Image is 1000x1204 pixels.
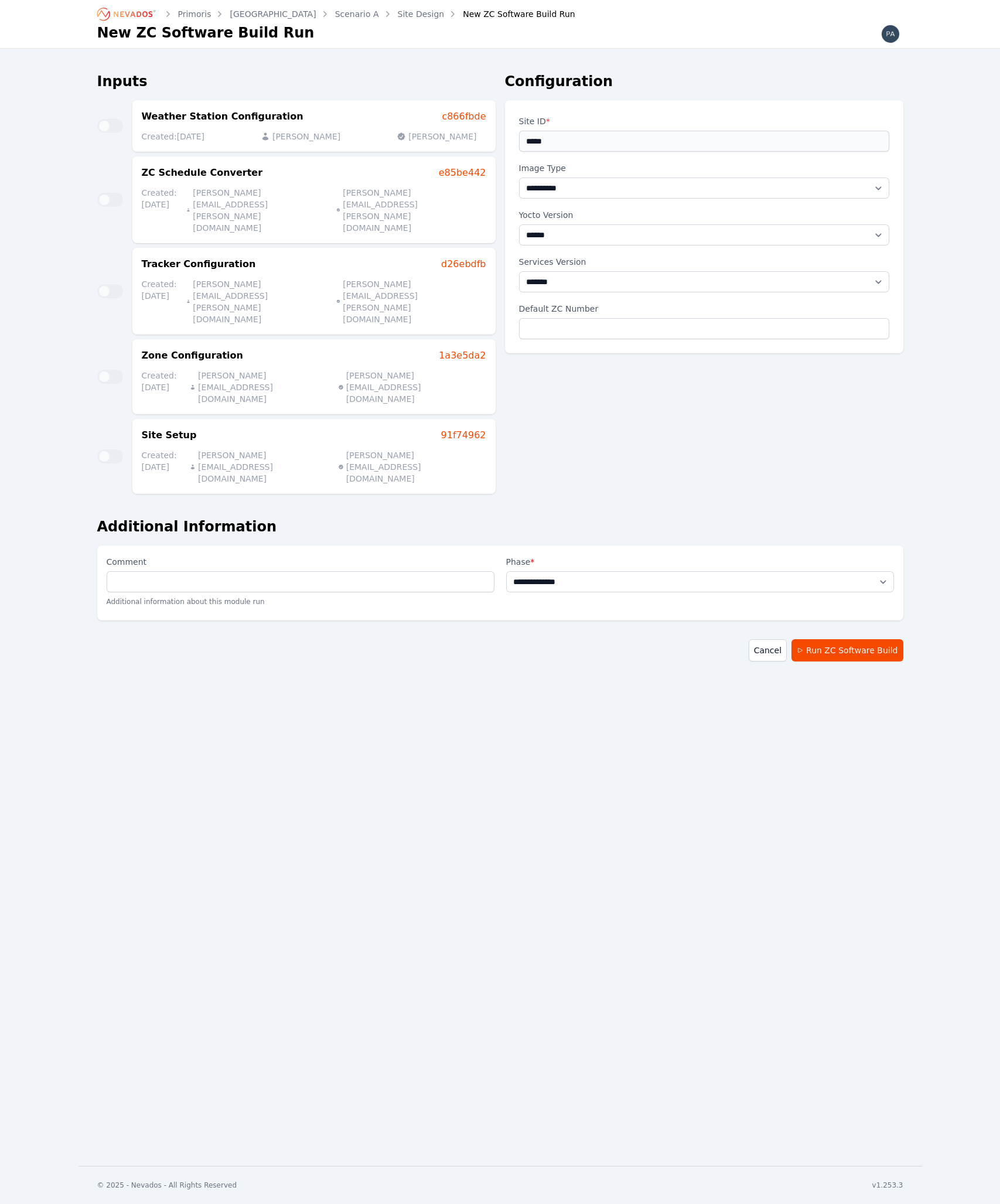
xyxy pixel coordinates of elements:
[519,114,889,131] label: Site ID
[506,555,894,569] label: Phase
[97,23,315,42] h1: New ZC Software Build Run
[97,5,575,23] nav: Breadcrumb
[398,8,445,20] a: Site Design
[519,208,889,222] label: Yocto Version
[142,278,177,325] p: Created: [DATE]
[107,592,494,611] p: Additional information about this module run
[142,449,181,485] p: Created: [DATE]
[190,370,329,405] p: [PERSON_NAME][EMAIL_ADDRESS][DOMAIN_NAME]
[336,187,477,234] p: [PERSON_NAME][EMAIL_ADDRESS][PERSON_NAME][DOMAIN_NAME]
[446,8,575,20] div: New ZC Software Build Run
[749,639,787,661] a: Cancel
[261,131,340,142] p: [PERSON_NAME]
[190,449,329,485] p: [PERSON_NAME][EMAIL_ADDRESS][DOMAIN_NAME]
[335,8,379,20] a: Scenario A
[442,110,486,124] a: c866fbde
[142,349,243,363] h3: Zone Configuration
[97,1181,237,1190] div: © 2025 - Nevados - All Rights Reserved
[791,639,903,661] button: Run ZC Software Build
[142,370,181,405] p: Created: [DATE]
[519,302,889,318] label: Default ZC Number
[142,187,177,234] p: Created: [DATE]
[178,8,211,20] a: Primoris
[519,161,889,175] label: Image Type
[441,257,486,271] a: d26ebdfb
[230,8,316,20] a: [GEOGRAPHIC_DATA]
[519,255,889,269] label: Services Version
[97,517,903,536] h2: Additional Information
[397,131,476,142] p: [PERSON_NAME]
[336,278,477,325] p: [PERSON_NAME][EMAIL_ADDRESS][PERSON_NAME][DOMAIN_NAME]
[338,370,477,405] p: [PERSON_NAME][EMAIL_ADDRESS][DOMAIN_NAME]
[338,449,477,485] p: [PERSON_NAME][EMAIL_ADDRESS][DOMAIN_NAME]
[505,72,903,91] h2: Configuration
[881,25,900,43] img: patrick@nevados.solar
[142,257,256,271] h3: Tracker Configuration
[439,166,486,180] a: e85be442
[186,187,327,234] p: [PERSON_NAME][EMAIL_ADDRESS][PERSON_NAME][DOMAIN_NAME]
[142,110,303,124] h3: Weather Station Configuration
[142,428,197,442] h3: Site Setup
[142,166,263,180] h3: ZC Schedule Converter
[872,1181,903,1190] div: v1.253.3
[107,555,494,571] label: Comment
[97,72,496,91] h2: Inputs
[186,278,327,325] p: [PERSON_NAME][EMAIL_ADDRESS][PERSON_NAME][DOMAIN_NAME]
[439,349,486,363] a: 1a3e5da2
[441,428,486,442] a: 91f74962
[142,131,204,142] p: Created: [DATE]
